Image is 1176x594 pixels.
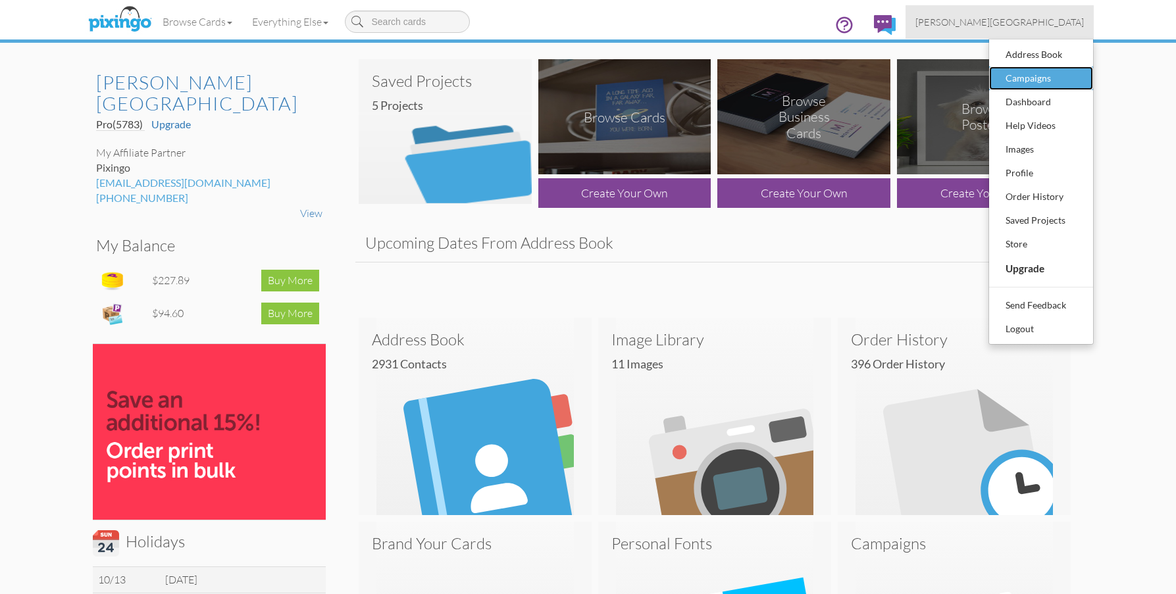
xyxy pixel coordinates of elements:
h3: My Balance [96,237,313,254]
td: [DATE] [160,567,325,593]
img: saved-projects2.png [359,59,532,204]
a: Order History [989,185,1093,209]
span: [PERSON_NAME][GEOGRAPHIC_DATA] [915,16,1084,28]
img: browse-cards.png [538,59,711,174]
img: calendar.svg [93,530,119,557]
div: Campaigns [1002,68,1080,88]
span: (5783) [113,118,143,130]
a: Store [989,232,1093,256]
img: comments.svg [874,15,896,35]
img: save15_bulk-100.jpg [93,344,326,520]
a: [PERSON_NAME][GEOGRAPHIC_DATA] [906,5,1094,39]
a: Address Book [989,43,1093,66]
a: Images [989,137,1093,161]
a: Dashboard [989,90,1093,114]
div: Order History [1002,187,1080,207]
img: image-library.svg [598,318,831,515]
a: Upgrade [151,118,191,130]
h3: Upcoming Dates From Address Book [365,234,1064,251]
img: points-icon.png [99,268,126,294]
a: Pro(5783) [96,118,145,131]
div: Create Your Own [897,178,1070,208]
a: Campaigns [989,66,1093,90]
input: Search cards [345,11,470,33]
img: address-book.svg [359,318,592,515]
h4: 2931 Contacts [372,358,588,371]
a: Send Feedback [989,293,1093,317]
div: Help Videos [1002,116,1080,136]
a: Browse Cards [153,5,242,38]
img: order-history.svg [838,318,1071,515]
td: $94.60 [149,297,219,330]
td: 10/13 [93,567,161,593]
h3: Saved Projects [372,72,519,89]
div: Upgrade [1002,258,1080,279]
div: Pixingo [96,161,322,176]
a: Upgrade [989,256,1093,281]
img: browse-business-cards.png [717,59,890,174]
img: expense-icon.png [99,301,126,327]
div: [PHONE_NUMBER] [96,191,322,206]
a: Help Videos [989,114,1093,137]
div: Address Book [1002,45,1080,64]
h3: Address Book [372,331,578,348]
div: My Affiliate Partner [96,145,322,161]
div: Saved Projects [1002,210,1080,230]
div: Browse Business Cards [761,92,848,141]
h3: Order History [851,331,1058,348]
div: [EMAIL_ADDRESS][DOMAIN_NAME] [96,176,322,191]
h3: Brand Your Cards [372,535,578,552]
td: $227.89 [149,264,219,297]
div: Buy More [261,270,319,291]
div: Send Feedback [1002,295,1080,315]
h3: Holidays [93,530,316,557]
a: [PERSON_NAME][GEOGRAPHIC_DATA] [96,72,322,114]
h3: Personal Fonts [611,535,818,552]
a: Everything Else [242,5,338,38]
h3: Campaigns [851,535,1058,552]
div: Buy More [261,303,319,324]
div: Create Your Own [717,178,890,208]
div: Create Your Own [538,178,711,208]
div: Store [1002,234,1080,254]
div: Browse Cards [584,109,665,125]
h4: 11 images [611,358,828,371]
div: Profile [1002,163,1080,183]
a: Profile [989,161,1093,185]
div: Dashboard [1002,92,1080,112]
div: Browse Posters [940,101,1027,134]
span: Pro [96,118,143,130]
div: Logout [1002,319,1080,339]
h3: Image Library [611,331,818,348]
div: Images [1002,139,1080,159]
h2: [PERSON_NAME][GEOGRAPHIC_DATA] [96,72,309,114]
a: View [300,207,322,220]
a: Saved Projects [989,209,1093,232]
img: browse-posters.png [897,59,1070,174]
img: pixingo logo [85,3,155,36]
a: Logout [989,317,1093,341]
h4: 5 Projects [372,99,528,112]
h4: 396 Order History [851,358,1067,371]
